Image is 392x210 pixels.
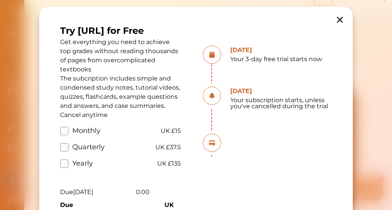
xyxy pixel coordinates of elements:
p: 0.00 [136,188,150,197]
p: Your 3-day free trial starts now [230,56,332,62]
i: 1 [169,0,175,6]
h3: [DATE] [230,87,332,96]
label: Quarterly [60,142,105,152]
h3: [DATE] [230,134,332,143]
span: UK £37.5 [155,143,181,152]
span: UK £15 [161,126,181,136]
p: Your subscription starts, unless you've cancelled during the trial [230,144,332,156]
h3: [DATE] [230,46,332,55]
p: Cancel anytime [60,111,181,120]
span: UK £135 [157,159,181,168]
label: Monthly [60,126,100,136]
p: Get everything you need to achieve top grades without reading thousands of pages from overcomplic... [60,38,181,111]
p: Due [DATE] [60,188,93,197]
label: Yearly [60,158,93,169]
p: Your subscription starts, unless you've cancelled during the trial [230,97,332,109]
h1: Try [URL] for Free [60,24,181,38]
